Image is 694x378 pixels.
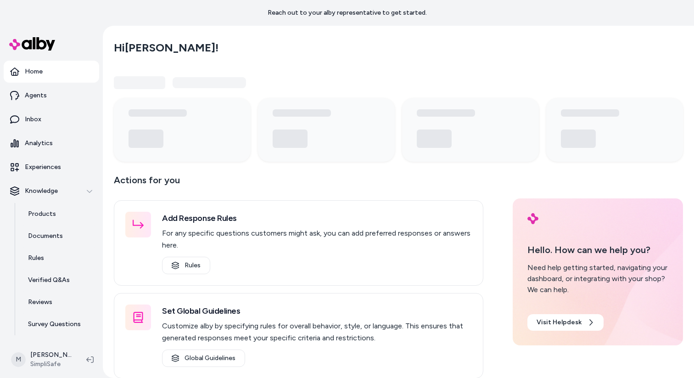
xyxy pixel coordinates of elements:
[9,37,55,51] img: alby Logo
[19,313,99,335] a: Survey Questions
[162,350,245,367] a: Global Guidelines
[162,227,472,251] p: For any specific questions customers might ask, you can add preferred responses or answers here.
[4,85,99,107] a: Agents
[162,305,472,317] h3: Set Global Guidelines
[4,61,99,83] a: Home
[19,203,99,225] a: Products
[19,225,99,247] a: Documents
[25,139,53,148] p: Analytics
[28,254,44,263] p: Rules
[268,8,427,17] p: Reach out to your alby representative to get started.
[19,291,99,313] a: Reviews
[114,173,483,195] p: Actions for you
[4,132,99,154] a: Analytics
[28,298,52,307] p: Reviews
[19,269,99,291] a: Verified Q&As
[6,345,79,374] button: M[PERSON_NAME]SimpliSafe
[25,91,47,100] p: Agents
[25,163,61,172] p: Experiences
[28,320,81,329] p: Survey Questions
[28,276,70,285] p: Verified Q&As
[28,209,56,219] p: Products
[527,314,604,331] a: Visit Helpdesk
[25,115,41,124] p: Inbox
[30,350,72,360] p: [PERSON_NAME]
[30,360,72,369] span: SimpliSafe
[114,41,218,55] h2: Hi [PERSON_NAME] !
[4,108,99,130] a: Inbox
[527,213,538,224] img: alby Logo
[162,257,210,274] a: Rules
[19,247,99,269] a: Rules
[25,67,43,76] p: Home
[162,212,472,225] h3: Add Response Rules
[527,262,668,295] div: Need help getting started, navigating your dashboard, or integrating with your shop? We can help.
[162,320,472,344] p: Customize alby by specifying rules for overall behavior, style, or language. This ensures that ge...
[28,231,63,241] p: Documents
[4,156,99,178] a: Experiences
[4,180,99,202] button: Knowledge
[25,186,58,196] p: Knowledge
[527,243,668,257] p: Hello. How can we help you?
[11,352,26,367] span: M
